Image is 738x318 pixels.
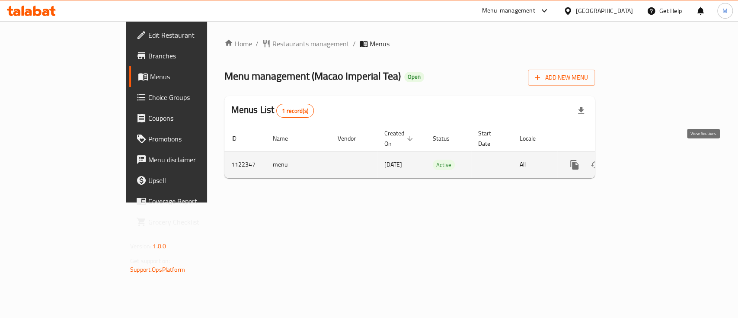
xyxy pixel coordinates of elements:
span: Menu management ( Macao Imperial Tea ) [224,66,401,86]
th: Actions [557,125,654,152]
div: Open [404,72,424,82]
span: Start Date [478,128,502,149]
a: Choice Groups [129,87,249,108]
span: [DATE] [384,159,402,170]
span: Locale [520,133,547,144]
a: Coverage Report [129,191,249,212]
span: Promotions [148,134,242,144]
td: All [513,151,557,178]
div: Menu-management [482,6,535,16]
div: Active [433,160,455,170]
a: Promotions [129,128,249,149]
span: Active [433,160,455,170]
span: Add New Menu [535,72,588,83]
span: Coupons [148,113,242,123]
h2: Menus List [231,103,314,118]
span: 1 record(s) [277,107,313,115]
div: [GEOGRAPHIC_DATA] [576,6,633,16]
a: Support.OpsPlatform [130,264,185,275]
span: Vendor [338,133,367,144]
a: Edit Restaurant [129,25,249,45]
table: enhanced table [224,125,654,178]
span: Version: [130,241,151,252]
span: Edit Restaurant [148,30,242,40]
a: Upsell [129,170,249,191]
a: Coupons [129,108,249,128]
span: M [722,6,728,16]
span: Choice Groups [148,92,242,103]
span: Created On [384,128,415,149]
a: Menu disclaimer [129,149,249,170]
span: Status [433,133,461,144]
span: Name [273,133,299,144]
a: Restaurants management [262,39,349,49]
span: Menus [150,71,242,82]
span: Grocery Checklist [148,217,242,227]
a: Branches [129,45,249,66]
span: Coverage Report [148,196,242,206]
td: - [471,151,513,178]
div: Export file [571,100,591,121]
span: Upsell [148,175,242,186]
span: ID [231,133,248,144]
td: menu [266,151,331,178]
span: Menus [370,39,390,49]
div: Total records count [276,104,314,118]
span: Restaurants management [272,39,349,49]
span: 1.0.0 [153,241,166,252]
a: Grocery Checklist [129,212,249,232]
span: Get support on: [130,255,170,267]
button: Change Status [585,154,606,175]
span: Menu disclaimer [148,154,242,165]
button: Add New Menu [528,70,595,86]
li: / [353,39,356,49]
span: Open [404,73,424,80]
span: Branches [148,51,242,61]
li: / [256,39,259,49]
nav: breadcrumb [224,39,595,49]
a: Menus [129,66,249,87]
button: more [564,154,585,175]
